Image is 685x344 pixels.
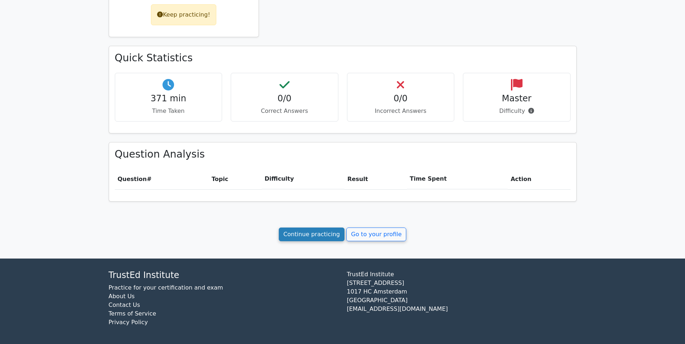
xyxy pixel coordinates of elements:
[118,176,147,182] span: Question
[346,228,406,241] a: Go to your profile
[109,310,156,317] a: Terms of Service
[109,293,135,300] a: About Us
[262,169,344,189] th: Difficulty
[121,93,216,104] h4: 371 min
[353,107,448,115] p: Incorrect Answers
[109,301,140,308] a: Contact Us
[279,228,345,241] a: Continue practicing
[121,107,216,115] p: Time Taken
[115,169,209,189] th: #
[109,319,148,326] a: Privacy Policy
[353,93,448,104] h4: 0/0
[343,270,581,332] div: TrustEd Institute [STREET_ADDRESS] 1017 HC Amsterdam [GEOGRAPHIC_DATA] [EMAIL_ADDRESS][DOMAIN_NAME]
[407,169,508,189] th: Time Spent
[209,169,262,189] th: Topic
[508,169,570,189] th: Action
[109,270,338,281] h4: TrustEd Institute
[344,169,407,189] th: Result
[151,4,216,25] div: Keep practicing!
[115,148,571,160] h3: Question Analysis
[115,52,571,64] h3: Quick Statistics
[109,284,223,291] a: Practice for your certification and exam
[237,93,332,104] h4: 0/0
[469,93,564,104] h4: Master
[469,107,564,115] p: Difficulty
[237,107,332,115] p: Correct Answers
